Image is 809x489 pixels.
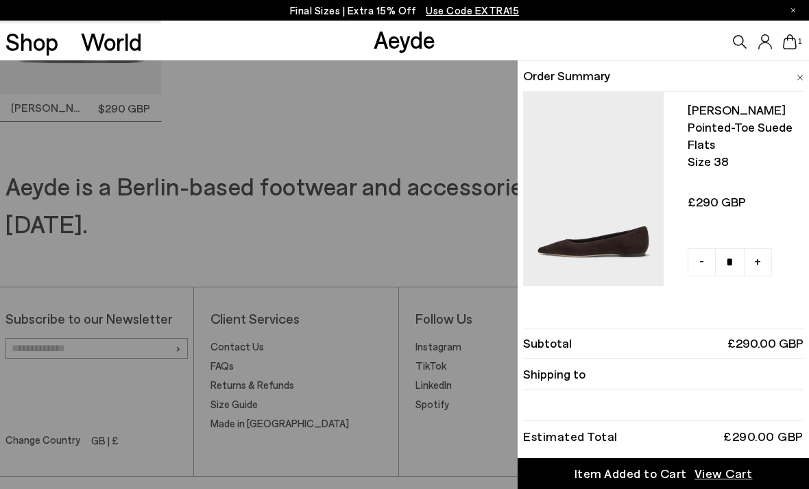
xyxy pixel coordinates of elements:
[723,431,804,441] div: £290.00 GBP
[518,458,809,489] a: Item Added to Cart View Cart
[523,328,804,359] li: Subtotal
[523,366,585,383] span: Shipping to
[688,248,716,276] a: -
[688,102,798,153] span: [PERSON_NAME] pointed-toe suede flats
[426,4,519,16] span: Navigate to /collections/ss25-final-sizes
[523,67,610,84] span: Order Summary
[688,153,798,170] span: Size 38
[523,431,618,441] div: Estimated Total
[5,29,58,53] a: Shop
[523,92,663,286] img: AEYDE_CASSYKIDSUEDELEATHERMOKA_1_900x.jpg
[695,465,753,482] span: View Cart
[754,252,761,270] span: +
[688,193,798,211] span: £290 GBP
[374,25,435,53] a: Aeyde
[797,38,804,45] span: 1
[783,34,797,49] a: 1
[575,465,687,482] div: Item Added to Cart
[290,2,520,19] p: Final Sizes | Extra 15% Off
[744,248,772,276] a: +
[727,335,804,352] span: £290.00 GBP
[699,252,704,270] span: -
[81,29,142,53] a: World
